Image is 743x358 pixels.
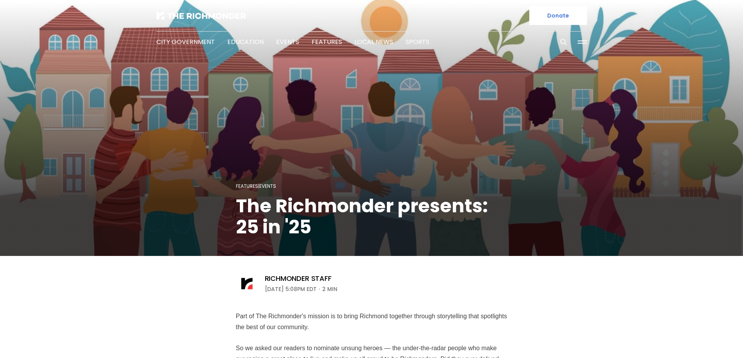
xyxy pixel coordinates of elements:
h1: The Richmonder presents: 25 in '25 [236,196,507,238]
a: Richmonder Staff [265,274,332,283]
span: 2 min [322,284,337,294]
button: Search this site [558,36,569,48]
a: Features [312,37,342,46]
a: City Government [156,37,215,46]
a: Sports [406,37,429,46]
time: [DATE] 5:08PM EDT [265,284,317,294]
p: Part of The Richmonder's mission is to bring Richmond together through storytelling that spotligh... [236,311,507,333]
a: Local News [355,37,393,46]
a: Events [276,37,299,46]
a: Education [227,37,264,46]
a: Events [259,183,276,189]
img: Richmonder Staff [236,273,258,295]
img: The Richmonder [156,12,246,19]
a: Features [236,183,258,189]
div: | [236,182,507,191]
a: Donate [529,6,587,25]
